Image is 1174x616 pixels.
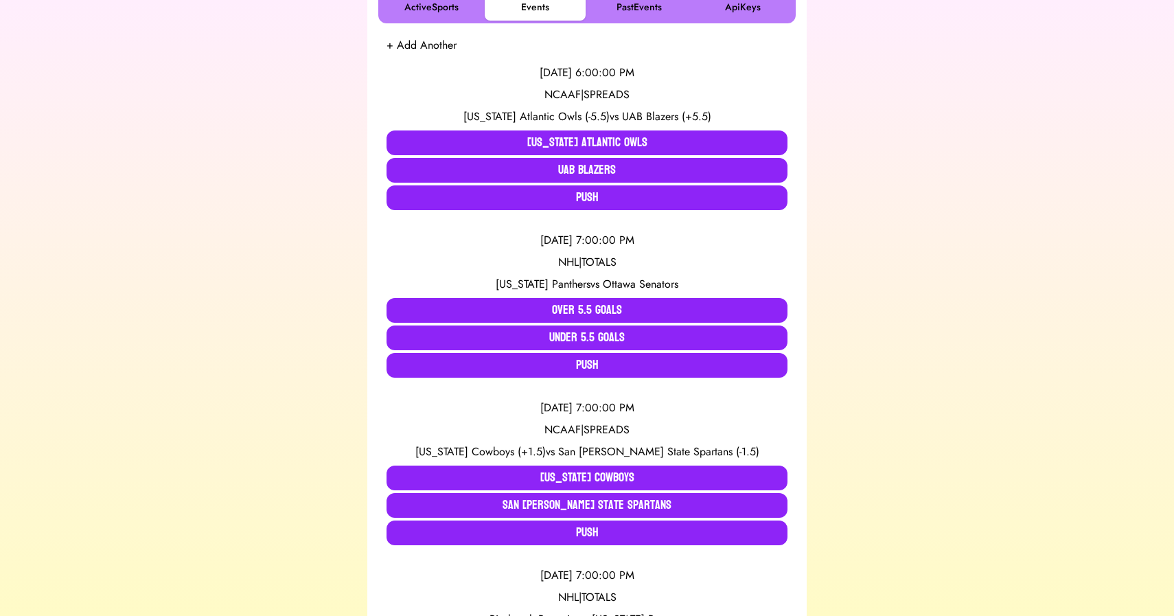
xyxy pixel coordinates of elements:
[387,298,787,323] button: Over 5.5 Goals
[387,567,787,584] div: [DATE] 7:00:00 PM
[387,353,787,378] button: Push
[463,109,610,124] span: [US_STATE] Atlantic Owls (-5.5)
[496,276,590,292] span: [US_STATE] Panthers
[387,254,787,271] div: NHL | TOTALS
[387,158,787,183] button: UAB Blazers
[387,87,787,103] div: NCAAF | SPREADS
[558,444,759,459] span: San [PERSON_NAME] State Spartans (-1.5)
[387,65,787,81] div: [DATE] 6:00:00 PM
[387,232,787,249] div: [DATE] 7:00:00 PM
[387,109,787,125] div: vs
[387,466,787,490] button: [US_STATE] Cowboys
[387,400,787,416] div: [DATE] 7:00:00 PM
[387,130,787,155] button: [US_STATE] Atlantic Owls
[387,521,787,545] button: Push
[387,276,787,293] div: vs
[387,493,787,518] button: San [PERSON_NAME] State Spartans
[387,326,787,350] button: Under 5.5 Goals
[387,37,457,54] button: + Add Another
[603,276,678,292] span: Ottawa Senators
[387,444,787,460] div: vs
[387,589,787,606] div: NHL | TOTALS
[387,185,787,210] button: Push
[622,109,711,124] span: UAB Blazers (+5.5)
[415,444,546,459] span: [US_STATE] Cowboys (+1.5)
[387,422,787,438] div: NCAAF | SPREADS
